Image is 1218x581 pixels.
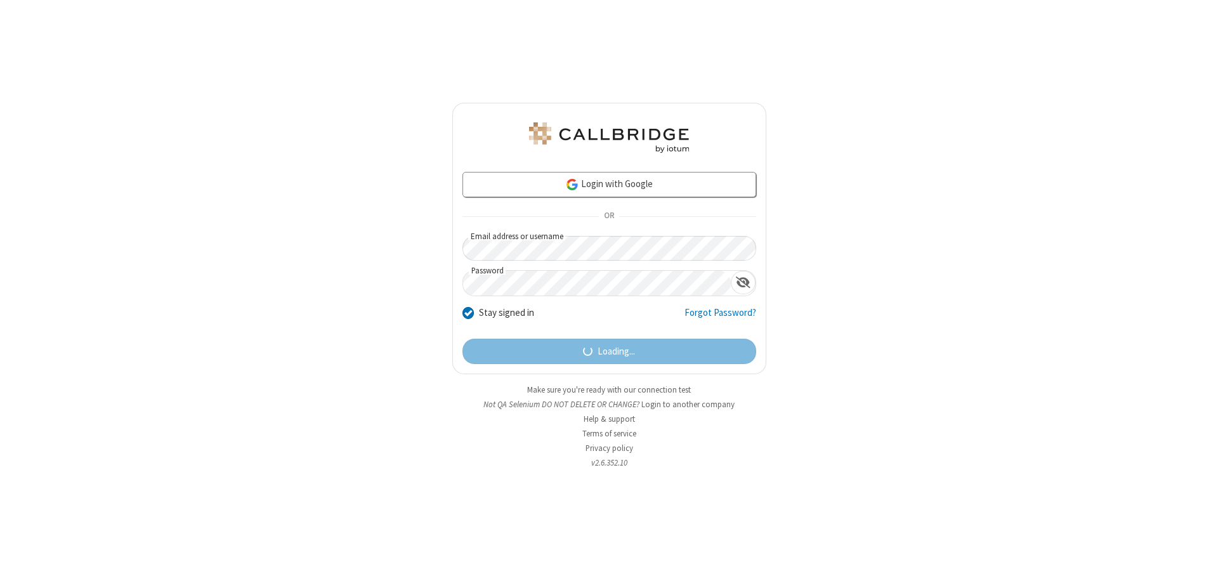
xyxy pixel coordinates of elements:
input: Password [463,271,731,296]
a: Privacy policy [586,443,633,454]
label: Stay signed in [479,306,534,320]
a: Login with Google [462,172,756,197]
span: OR [599,208,619,226]
button: Loading... [462,339,756,364]
img: google-icon.png [565,178,579,192]
a: Help & support [584,414,635,424]
input: Email address or username [462,236,756,261]
a: Make sure you're ready with our connection test [527,384,691,395]
a: Forgot Password? [684,306,756,330]
li: v2.6.352.10 [452,457,766,469]
div: Show password [731,271,756,294]
span: Loading... [598,344,635,359]
a: Terms of service [582,428,636,439]
img: QA Selenium DO NOT DELETE OR CHANGE [527,122,691,153]
li: Not QA Selenium DO NOT DELETE OR CHANGE? [452,398,766,410]
button: Login to another company [641,398,735,410]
